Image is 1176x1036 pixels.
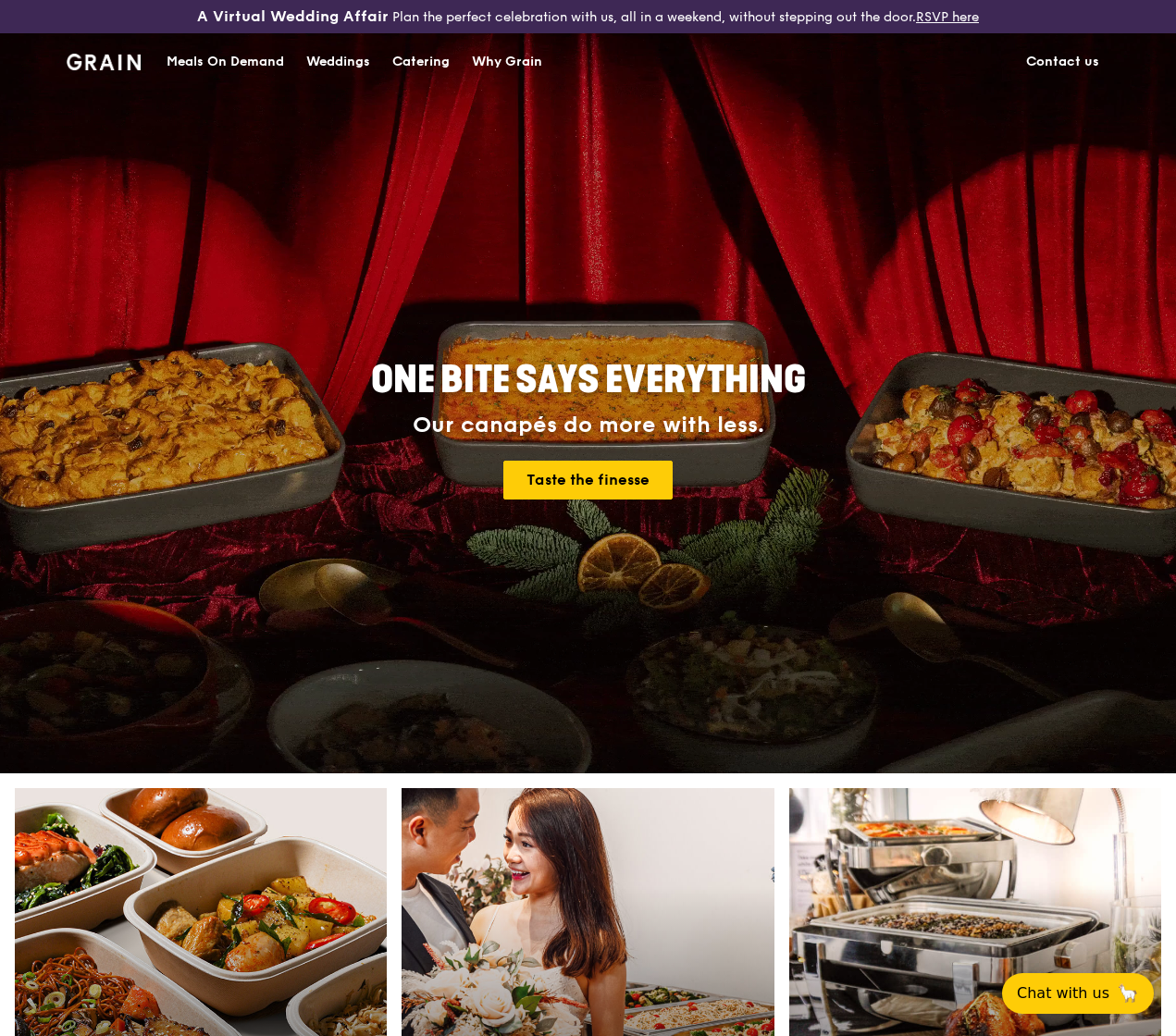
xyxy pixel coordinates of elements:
span: ONE BITE SAYS EVERYTHING [371,358,806,402]
a: Catering [381,34,461,90]
h3: A Virtual Wedding Affair [197,7,389,26]
div: Weddings [306,34,370,90]
span: Chat with us [1017,982,1109,1005]
div: Why Grain [472,34,542,90]
a: RSVP here [916,9,979,25]
div: Plan the perfect celebration with us, all in a weekend, without stepping out the door. [196,7,980,26]
button: Chat with us🦙 [1002,973,1154,1014]
div: Meals On Demand [167,34,284,90]
div: Our canapés do more with less. [255,413,922,438]
a: Weddings [295,34,381,90]
span: 🦙 [1117,982,1139,1005]
a: Taste the finesse [503,461,673,499]
div: Catering [392,34,450,90]
img: Grain [67,54,142,70]
a: Contact us [1015,34,1110,90]
a: GrainGrain [67,32,142,88]
a: Why Grain [461,34,553,90]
